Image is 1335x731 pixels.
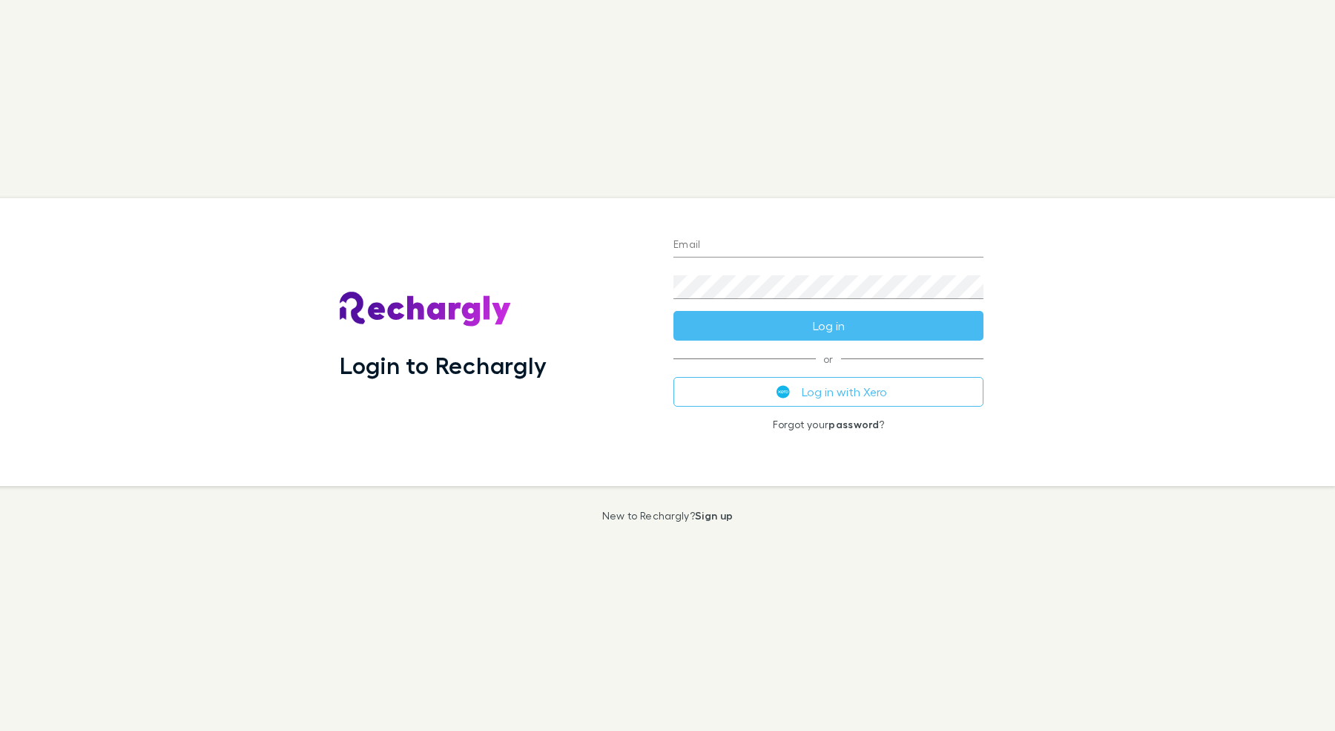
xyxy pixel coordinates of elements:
h1: Login to Rechargly [340,351,547,379]
span: or [673,358,983,359]
a: Sign up [695,509,733,522]
p: New to Rechargly? [602,510,734,522]
button: Log in with Xero [673,377,983,407]
img: Rechargly's Logo [340,292,512,327]
img: Xero's logo [777,385,790,399]
button: Log in [673,311,983,341]
a: password [828,418,879,430]
p: Forgot your ? [673,419,983,430]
